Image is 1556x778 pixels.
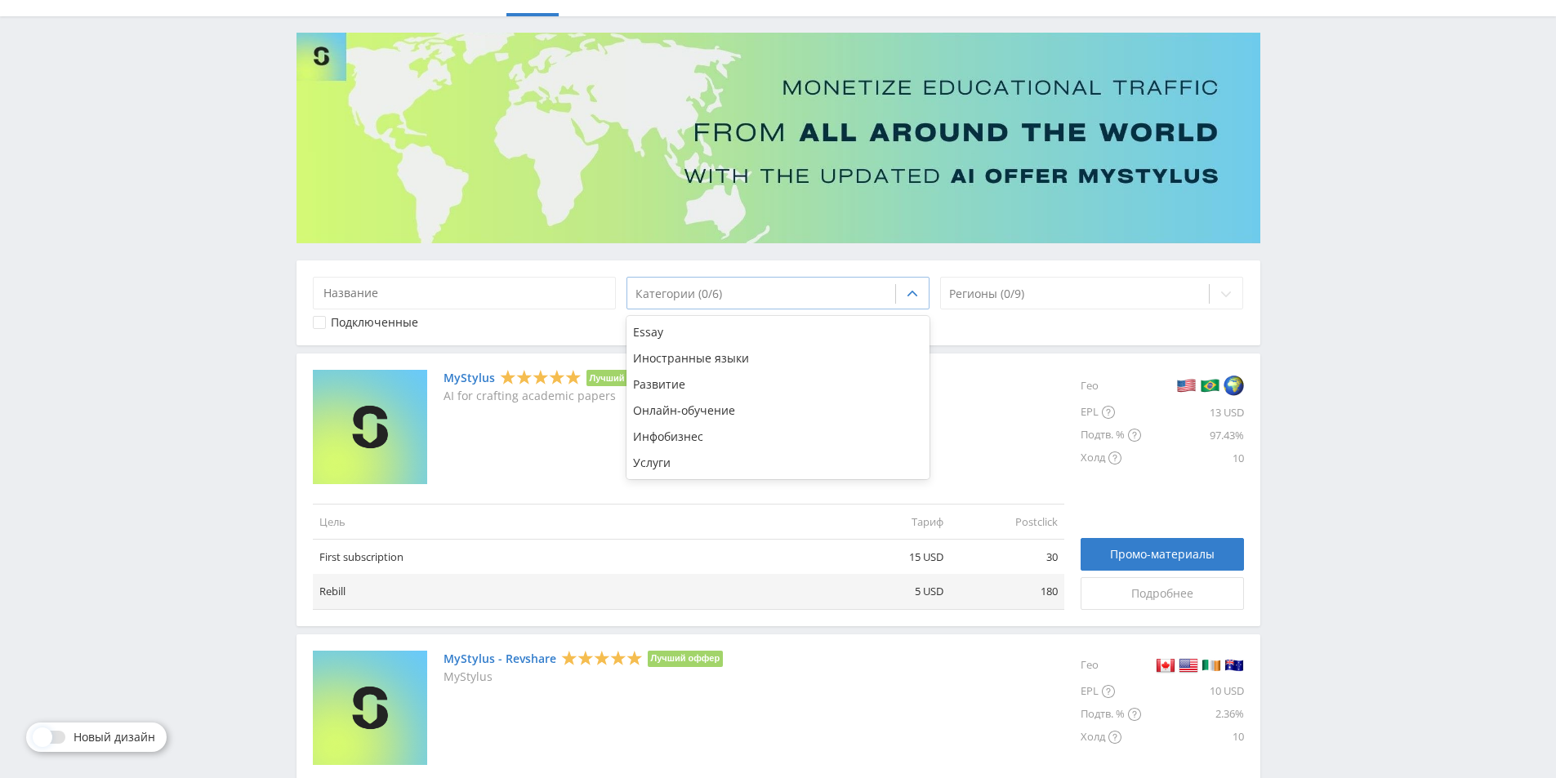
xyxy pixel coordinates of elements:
span: Подробнее [1131,587,1193,600]
td: 15 USD [836,540,950,575]
img: MyStylus - Revshare [313,651,427,765]
img: MyStylus [313,370,427,484]
div: Иностранные языки [626,345,930,371]
span: Промо-материалы [1110,548,1215,561]
span: Новый дизайн [74,731,155,744]
div: Подключенные [331,316,418,329]
div: Холд [1081,447,1141,469]
div: Подтв. % [1081,703,1141,726]
td: Цель [313,504,836,539]
div: 5 Stars [500,369,582,386]
div: EPL [1081,401,1141,424]
div: 2.36% [1141,703,1244,726]
a: MyStylus [444,371,495,385]
td: 180 [950,574,1064,609]
div: Развитие [626,371,930,398]
div: 10 USD [1141,680,1244,703]
div: 10 [1141,726,1244,749]
div: Гео [1081,651,1141,680]
div: Подтв. % [1081,424,1141,447]
td: Postclick [950,504,1064,539]
div: Онлайн-обучение [626,398,930,424]
div: 5 Stars [561,649,643,666]
div: Гео [1081,370,1141,401]
a: Подробнее [1081,577,1244,610]
td: Rebill [313,574,836,609]
li: Лучший оффер [586,370,662,386]
div: Услуги [626,450,930,476]
div: 97.43% [1141,424,1244,447]
div: Холд [1081,726,1141,749]
td: 30 [950,540,1064,575]
div: 13 USD [1141,401,1244,424]
div: Инфобизнес [626,424,930,450]
li: Лучший оффер [648,651,724,667]
a: MyStylus - Revshare [444,652,556,665]
a: Промо-материалы [1081,538,1244,571]
td: 5 USD [836,574,950,609]
p: AI for crafting academic papers [444,389,699,402]
input: Название [313,277,617,309]
td: First subscription [313,540,836,575]
td: Тариф [836,504,950,539]
div: EPL [1081,680,1141,703]
div: Essay [626,319,930,345]
p: MyStylus [444,670,724,683]
img: Banner [296,33,1260,243]
div: 10 [1141,447,1244,469]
